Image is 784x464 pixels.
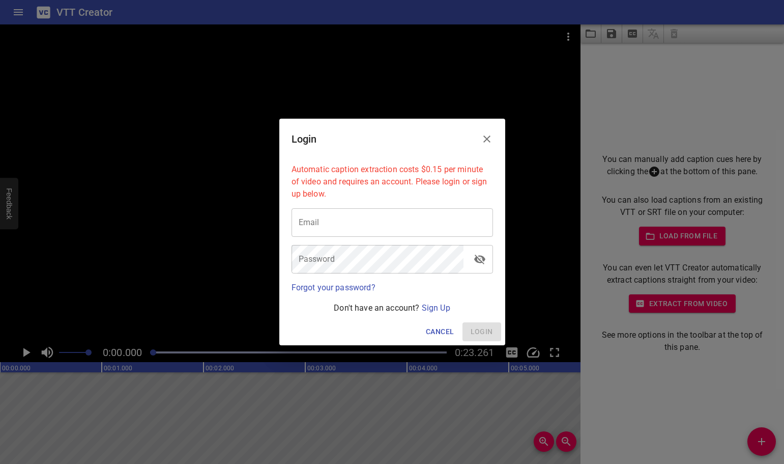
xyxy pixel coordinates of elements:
[422,322,458,341] button: Cancel
[292,131,317,147] h6: Login
[292,302,493,314] p: Don't have an account?
[426,325,454,338] span: Cancel
[462,322,501,341] span: Please enter your email and password above.
[468,247,492,271] button: toggle password visibility
[292,163,493,200] p: Automatic caption extraction costs $0.15 per minute of video and requires an account. Please logi...
[292,283,375,292] a: Forgot your password?
[422,303,450,313] a: Sign Up
[475,127,499,151] button: Close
